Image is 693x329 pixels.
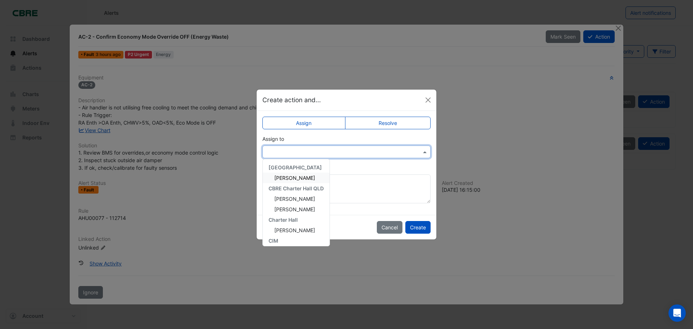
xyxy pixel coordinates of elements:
span: [PERSON_NAME] [274,175,315,181]
span: CBRE Charter Hall QLD [269,185,324,191]
label: Assign [262,117,345,129]
label: Resolve [345,117,431,129]
span: Charter Hall [269,217,298,223]
div: Open Intercom Messenger [668,304,686,322]
span: [PERSON_NAME] [274,196,315,202]
span: [PERSON_NAME] [274,206,315,212]
label: Assign to [262,135,284,143]
ng-dropdown-panel: Options list [262,159,330,246]
span: CIM [269,238,278,244]
button: Cancel [377,221,402,234]
span: [PERSON_NAME] [274,227,315,233]
h5: Create action and... [262,95,321,105]
button: Close [423,95,433,105]
button: Create [405,221,431,234]
span: [GEOGRAPHIC_DATA] [269,164,322,170]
